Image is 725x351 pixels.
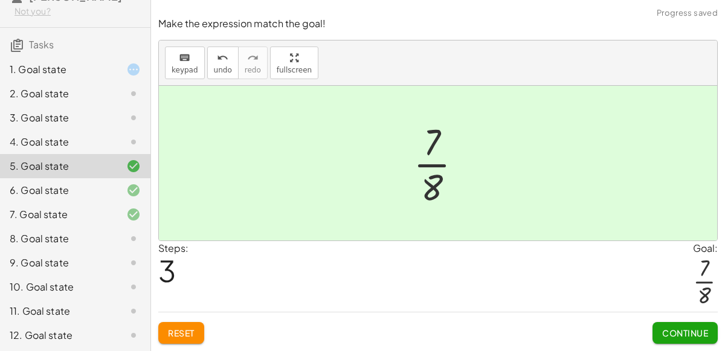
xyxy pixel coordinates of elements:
span: undo [214,66,232,74]
span: Continue [662,327,708,338]
label: Steps: [158,242,188,254]
div: 7. Goal state [10,207,107,222]
i: Task not started. [126,304,141,318]
i: Task finished and correct. [126,207,141,222]
button: redoredo [238,47,268,79]
i: Task not started. [126,111,141,125]
div: 4. Goal state [10,135,107,149]
i: Task not started. [126,86,141,101]
button: undoundo [207,47,239,79]
i: Task not started. [126,280,141,294]
div: 9. Goal state [10,256,107,270]
button: Reset [158,322,204,344]
i: keyboard [179,51,190,65]
button: fullscreen [270,47,318,79]
div: 1. Goal state [10,62,107,77]
div: 3. Goal state [10,111,107,125]
div: 12. Goal state [10,328,107,343]
span: Progress saved [657,7,718,19]
p: Make the expression match the goal! [158,17,718,31]
i: Task not started. [126,328,141,343]
i: Task not started. [126,135,141,149]
span: redo [245,66,261,74]
i: Task started. [126,62,141,77]
i: undo [217,51,228,65]
span: Reset [168,327,195,338]
i: Task finished and correct. [126,183,141,198]
span: keypad [172,66,198,74]
div: 10. Goal state [10,280,107,294]
div: Not you? [14,5,141,18]
i: redo [247,51,259,65]
i: Task not started. [126,256,141,270]
i: Task not started. [126,231,141,246]
div: 6. Goal state [10,183,107,198]
button: Continue [652,322,718,344]
div: 2. Goal state [10,86,107,101]
div: 11. Goal state [10,304,107,318]
div: 8. Goal state [10,231,107,246]
div: 5. Goal state [10,159,107,173]
div: Goal: [693,241,718,256]
button: keyboardkeypad [165,47,205,79]
span: fullscreen [277,66,312,74]
span: 3 [158,252,176,289]
i: Task finished and correct. [126,159,141,173]
span: Tasks [29,38,54,51]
